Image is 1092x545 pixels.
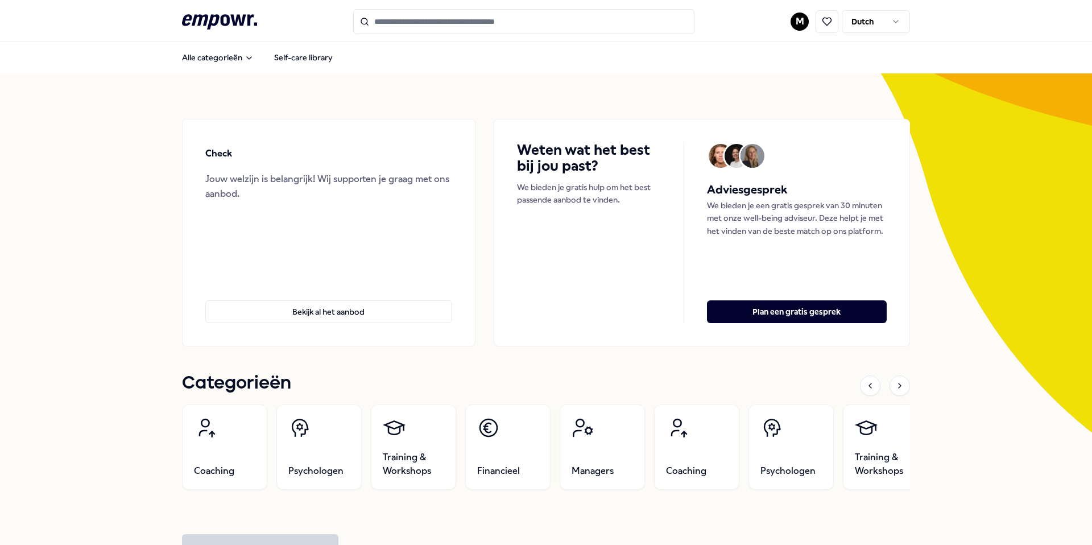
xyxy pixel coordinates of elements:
[288,464,344,478] span: Psychologen
[383,451,444,478] span: Training & Workshops
[173,46,263,69] button: Alle categorieën
[182,369,291,398] h1: Categorieën
[725,144,748,168] img: Avatar
[666,464,706,478] span: Coaching
[205,282,452,323] a: Bekijk al het aanbod
[560,404,645,490] a: Managers
[265,46,342,69] a: Self-care library
[572,464,614,478] span: Managers
[173,46,342,69] nav: Main
[707,199,887,237] p: We bieden je een gratis gesprek van 30 minuten met onze well-being adviseur. Deze helpt je met he...
[707,181,887,199] h5: Adviesgesprek
[791,13,809,31] button: M
[707,300,887,323] button: Plan een gratis gesprek
[855,451,916,478] span: Training & Workshops
[843,404,928,490] a: Training & Workshops
[477,464,520,478] span: Financieel
[276,404,362,490] a: Psychologen
[654,404,739,490] a: Coaching
[465,404,551,490] a: Financieel
[371,404,456,490] a: Training & Workshops
[353,9,694,34] input: Search for products, categories or subcategories
[748,404,834,490] a: Psychologen
[709,144,733,168] img: Avatar
[194,464,234,478] span: Coaching
[760,464,816,478] span: Psychologen
[517,142,661,174] h4: Weten wat het best bij jou past?
[182,404,267,490] a: Coaching
[205,146,232,161] p: Check
[517,181,661,207] p: We bieden je gratis hulp om het best passende aanbod te vinden.
[205,300,452,323] button: Bekijk al het aanbod
[205,172,452,201] div: Jouw welzijn is belangrijk! Wij supporten je graag met ons aanbod.
[741,144,764,168] img: Avatar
